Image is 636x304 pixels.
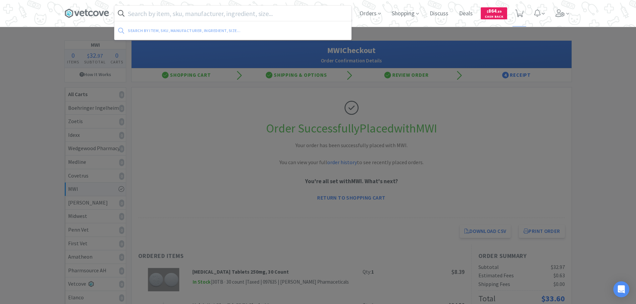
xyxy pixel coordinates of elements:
[487,9,488,14] span: $
[485,15,503,19] span: Cash Back
[115,6,351,21] input: Search by item, sku, manufacturer, ingredient, size...
[456,11,475,17] a: Deals
[487,8,501,14] span: 864
[427,11,451,17] a: Discuss
[496,9,501,14] span: . 89
[481,4,507,22] a: $864.89Cash Back
[128,25,294,36] div: Search by item, sku, manufacturer, ingredient, size...
[613,281,629,297] div: Open Intercom Messenger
